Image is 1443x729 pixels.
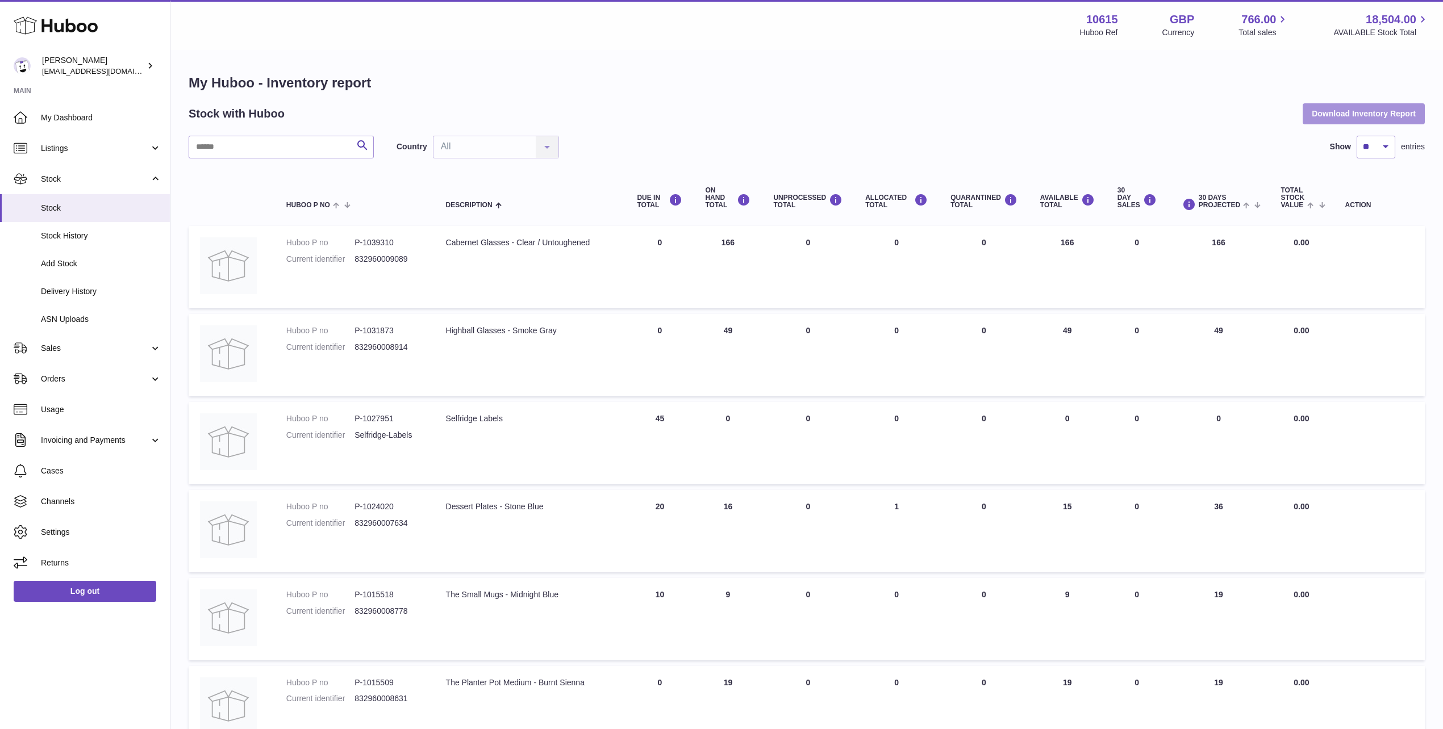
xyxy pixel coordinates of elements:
[286,202,330,209] span: Huboo P no
[694,490,762,572] td: 16
[694,402,762,484] td: 0
[189,74,1425,92] h1: My Huboo - Inventory report
[41,286,161,297] span: Delivery History
[1029,226,1106,308] td: 166
[355,342,423,353] dd: 832960008914
[286,693,355,704] dt: Current identifier
[865,194,928,209] div: ALLOCATED Total
[1117,187,1157,210] div: 30 DAY SALES
[854,314,939,396] td: 0
[1333,27,1429,38] span: AVAILABLE Stock Total
[1106,402,1168,484] td: 0
[41,203,161,213] span: Stock
[41,143,149,154] span: Listings
[446,677,615,688] div: The Planter Pot Medium - Burnt Sienna
[694,314,762,396] td: 49
[286,342,355,353] dt: Current identifier
[14,57,31,74] img: fulfillment@fable.com
[982,590,986,599] span: 0
[982,678,986,687] span: 0
[286,501,355,512] dt: Huboo P no
[286,237,355,248] dt: Huboo P no
[355,413,423,424] dd: P-1027951
[762,226,854,308] td: 0
[189,106,285,122] h2: Stock with Huboo
[1294,238,1309,247] span: 0.00
[355,677,423,688] dd: P-1015509
[762,578,854,660] td: 0
[200,325,257,382] img: product image
[446,589,615,600] div: The Small Mugs - Midnight Blue
[41,558,161,568] span: Returns
[286,430,355,441] dt: Current identifier
[762,402,854,484] td: 0
[1294,678,1309,687] span: 0.00
[41,374,149,384] span: Orders
[1029,402,1106,484] td: 0
[1086,12,1118,27] strong: 10615
[1170,12,1194,27] strong: GBP
[1168,402,1270,484] td: 0
[200,501,257,558] img: product image
[286,325,355,336] dt: Huboo P no
[1238,27,1289,38] span: Total sales
[41,112,161,123] span: My Dashboard
[950,194,1017,209] div: QUARANTINED Total
[1168,578,1270,660] td: 19
[625,578,694,660] td: 10
[200,589,257,646] img: product image
[1241,12,1276,27] span: 766.00
[14,581,156,601] a: Log out
[446,202,493,209] span: Description
[41,231,161,241] span: Stock History
[355,237,423,248] dd: P-1039310
[355,518,423,529] dd: 832960007634
[1168,490,1270,572] td: 36
[1162,27,1195,38] div: Currency
[41,174,149,185] span: Stock
[41,466,161,476] span: Cases
[355,606,423,617] dd: 832960008778
[694,578,762,660] td: 9
[854,226,939,308] td: 0
[705,187,750,210] div: ON HAND Total
[1168,226,1270,308] td: 166
[854,402,939,484] td: 0
[1168,314,1270,396] td: 49
[41,258,161,269] span: Add Stock
[446,237,615,248] div: Cabernet Glasses - Clear / Untoughened
[1294,326,1309,335] span: 0.00
[41,404,161,415] span: Usage
[625,314,694,396] td: 0
[773,194,843,209] div: UNPROCESSED Total
[1106,226,1168,308] td: 0
[762,490,854,572] td: 0
[982,326,986,335] span: 0
[446,413,615,424] div: Selfridge Labels
[1029,314,1106,396] td: 49
[637,194,682,209] div: DUE IN TOTAL
[42,55,144,77] div: [PERSON_NAME]
[625,402,694,484] td: 45
[1238,12,1289,38] a: 766.00 Total sales
[854,490,939,572] td: 1
[982,502,986,511] span: 0
[286,677,355,688] dt: Huboo P no
[355,693,423,704] dd: 832960008631
[286,413,355,424] dt: Huboo P no
[1080,27,1118,38] div: Huboo Ref
[355,254,423,265] dd: 832960009089
[1303,103,1425,124] button: Download Inventory Report
[1366,12,1416,27] span: 18,504.00
[355,430,423,441] dd: Selfridge-Labels
[41,343,149,354] span: Sales
[1029,490,1106,572] td: 15
[1345,202,1413,209] div: Action
[200,413,257,470] img: product image
[41,527,161,538] span: Settings
[1401,141,1425,152] span: entries
[1294,590,1309,599] span: 0.00
[1281,187,1304,210] span: Total stock value
[41,496,161,507] span: Channels
[286,589,355,600] dt: Huboo P no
